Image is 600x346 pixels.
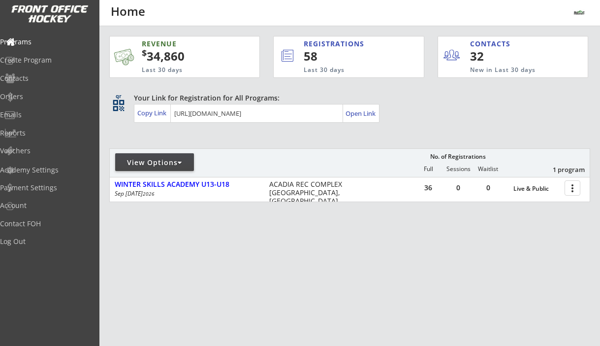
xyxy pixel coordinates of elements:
a: Open Link [346,106,377,120]
button: qr_code [111,98,126,113]
div: Full [413,166,443,173]
div: REVENUE [142,39,219,49]
div: Sessions [443,166,473,173]
div: WINTER SKILLS ACADEMY U13-U18 [115,180,259,189]
div: Copy Link [137,108,168,117]
div: New in Last 30 days [470,66,542,74]
div: Your Link for Registration for All Programs: [134,93,560,103]
div: Sep [DATE] [115,191,256,197]
div: 1 program [534,165,585,174]
div: Waitlist [473,166,503,173]
sup: $ [142,47,147,59]
div: 58 [304,48,390,65]
div: Last 30 days [142,66,219,74]
div: No. of Registrations [427,153,488,160]
div: qr [112,93,124,100]
div: 34,860 [142,48,228,65]
div: CONTACTS [470,39,515,49]
div: Last 30 days [304,66,383,74]
div: 32 [470,48,531,65]
div: ACADIA REC COMPLEX [GEOGRAPHIC_DATA], [GEOGRAPHIC_DATA] [269,180,347,205]
button: more_vert [565,180,580,196]
div: 36 [413,184,443,191]
div: REGISTRATIONS [304,39,383,49]
em: 2026 [143,190,155,197]
div: 0 [474,184,503,191]
div: View Options [115,158,194,168]
div: Live & Public [513,185,560,192]
div: 0 [443,184,473,191]
div: Open Link [346,109,377,118]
